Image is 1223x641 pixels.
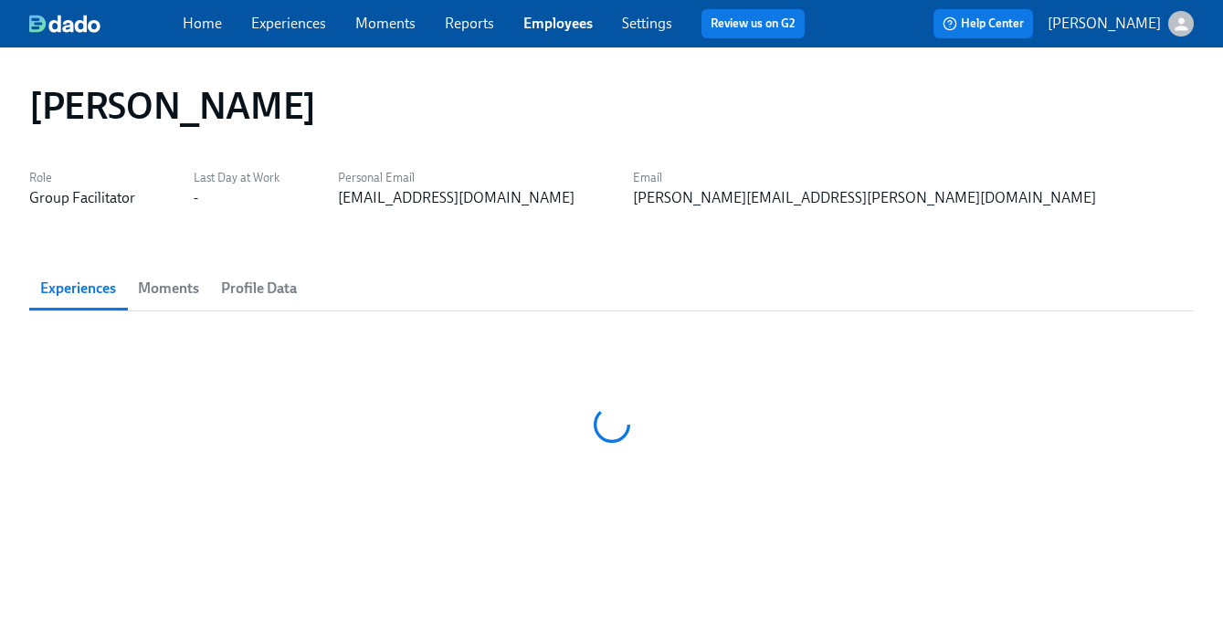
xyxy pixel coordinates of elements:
[251,15,326,32] a: Experiences
[338,188,575,208] div: [EMAIL_ADDRESS][DOMAIN_NAME]
[29,15,100,33] img: dado
[633,188,1096,208] div: [PERSON_NAME][EMAIL_ADDRESS][PERSON_NAME][DOMAIN_NAME]
[933,9,1033,38] button: Help Center
[29,84,316,128] h1: [PERSON_NAME]
[40,276,116,301] span: Experiences
[943,15,1024,33] span: Help Center
[701,9,805,38] button: Review us on G2
[29,188,135,208] div: Group Facilitator
[29,15,183,33] a: dado
[622,15,672,32] a: Settings
[1048,14,1161,34] p: [PERSON_NAME]
[355,15,416,32] a: Moments
[711,15,796,33] a: Review us on G2
[523,15,593,32] a: Employees
[183,15,222,32] a: Home
[633,168,1096,188] label: Email
[445,15,494,32] a: Reports
[194,168,279,188] label: Last Day at Work
[221,276,297,301] span: Profile Data
[29,168,135,188] label: Role
[1048,11,1194,37] button: [PERSON_NAME]
[338,168,575,188] label: Personal Email
[138,276,199,301] span: Moments
[194,188,198,208] div: -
